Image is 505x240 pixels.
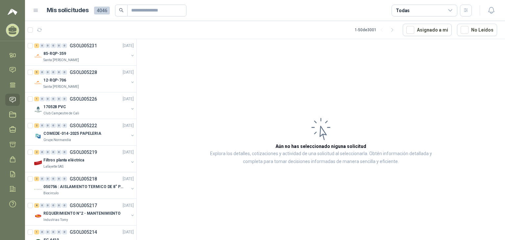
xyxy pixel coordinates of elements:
[70,203,97,208] p: GSOL005217
[34,203,39,208] div: 8
[62,230,67,234] div: 0
[57,150,61,155] div: 0
[34,185,42,193] img: Company Logo
[43,77,66,84] p: 12-RQP-706
[123,229,134,235] p: [DATE]
[57,123,61,128] div: 0
[40,43,45,48] div: 0
[94,7,110,14] span: 4046
[34,122,135,143] a: 2 0 0 0 0 0 GSOL005222[DATE] Company LogoCOMEDE-014-2025 PAPELERIAGrupo Normandía
[34,159,42,167] img: Company Logo
[123,96,134,102] p: [DATE]
[34,79,42,87] img: Company Logo
[34,123,39,128] div: 2
[70,177,97,181] p: GSOL005218
[34,132,42,140] img: Company Logo
[34,230,39,234] div: 1
[62,177,67,181] div: 0
[8,8,17,16] img: Logo peakr
[51,43,56,48] div: 0
[62,150,67,155] div: 0
[70,123,97,128] p: GSOL005222
[57,70,61,75] div: 0
[123,149,134,156] p: [DATE]
[43,104,66,110] p: 170528 PVC
[276,143,366,150] h3: Aún no has seleccionado niguna solicitud
[70,70,97,75] p: GSOL005228
[34,52,42,60] img: Company Logo
[203,150,439,166] p: Explora los detalles, cotizaciones y actividad de una solicitud al seleccionarla. Obtén informaci...
[34,212,42,220] img: Company Logo
[62,43,67,48] div: 0
[45,97,50,101] div: 0
[43,131,101,137] p: COMEDE-014-2025 PAPELERIA
[396,7,410,14] div: Todas
[34,177,39,181] div: 2
[123,43,134,49] p: [DATE]
[45,150,50,155] div: 0
[51,230,56,234] div: 0
[403,24,452,36] button: Asignado a mi
[43,137,71,143] p: Grupo Normandía
[43,191,59,196] p: Biocirculo
[43,217,68,223] p: Industrias Tomy
[123,123,134,129] p: [DATE]
[51,70,56,75] div: 0
[40,177,45,181] div: 0
[45,70,50,75] div: 0
[34,150,39,155] div: 2
[43,84,79,89] p: Santa [PERSON_NAME]
[457,24,497,36] button: No Leídos
[45,177,50,181] div: 0
[45,43,50,48] div: 0
[43,210,121,217] p: REQUERIMIENTO N°2 - MANTENIMIENTO
[70,43,97,48] p: GSOL005231
[45,123,50,128] div: 0
[51,203,56,208] div: 0
[70,230,97,234] p: GSOL005214
[51,177,56,181] div: 0
[34,70,39,75] div: 5
[43,58,79,63] p: Santa [PERSON_NAME]
[62,70,67,75] div: 0
[43,111,79,116] p: Club Campestre de Cali
[57,203,61,208] div: 0
[34,97,39,101] div: 1
[34,68,135,89] a: 5 0 0 0 0 0 GSOL005228[DATE] Company Logo12-RQP-706Santa [PERSON_NAME]
[40,70,45,75] div: 0
[40,150,45,155] div: 0
[119,8,124,12] span: search
[47,6,89,15] h1: Mis solicitudes
[43,51,66,57] p: 85-RQP-359
[51,150,56,155] div: 0
[40,123,45,128] div: 0
[34,175,135,196] a: 2 0 0 0 0 0 GSOL005218[DATE] Company Logo050756 : AISLAMIENTO TERMICO DE 8" PARA TUBERIABiocirculo
[70,97,97,101] p: GSOL005226
[40,230,45,234] div: 0
[45,203,50,208] div: 0
[34,43,39,48] div: 1
[62,97,67,101] div: 0
[123,176,134,182] p: [DATE]
[57,43,61,48] div: 0
[62,123,67,128] div: 0
[123,203,134,209] p: [DATE]
[34,202,135,223] a: 8 0 0 0 0 0 GSOL005217[DATE] Company LogoREQUERIMIENTO N°2 - MANTENIMIENTOIndustrias Tomy
[43,164,63,169] p: Lafayette SAS
[40,97,45,101] div: 0
[34,95,135,116] a: 1 0 0 0 0 0 GSOL005226[DATE] Company Logo170528 PVCClub Campestre de Cali
[40,203,45,208] div: 0
[43,184,125,190] p: 050756 : AISLAMIENTO TERMICO DE 8" PARA TUBERIA
[57,97,61,101] div: 0
[355,25,397,35] div: 1 - 50 de 3001
[34,148,135,169] a: 2 0 0 0 0 0 GSOL005219[DATE] Company LogoFiltros planta eléctricaLafayette SAS
[43,157,84,163] p: Filtros planta eléctrica
[51,97,56,101] div: 0
[51,123,56,128] div: 0
[45,230,50,234] div: 0
[123,69,134,76] p: [DATE]
[34,106,42,113] img: Company Logo
[70,150,97,155] p: GSOL005219
[57,177,61,181] div: 0
[62,203,67,208] div: 0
